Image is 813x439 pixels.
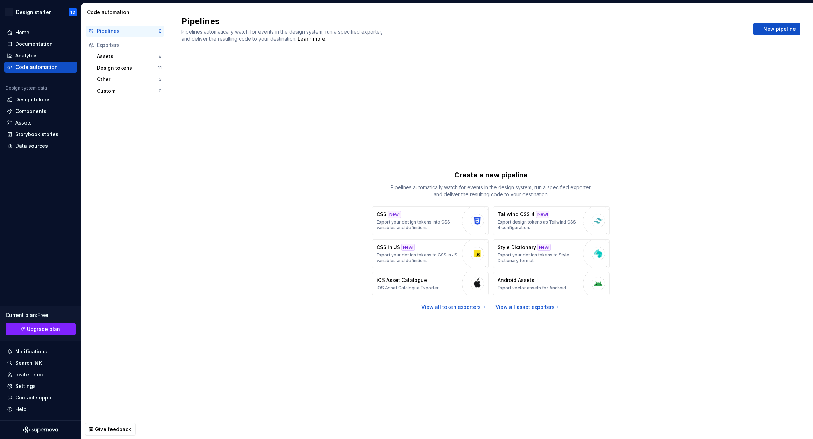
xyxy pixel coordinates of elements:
p: Android Assets [498,277,534,284]
a: Learn more [298,35,325,42]
button: Pipelines0 [86,26,164,37]
div: Help [15,406,27,413]
a: Upgrade plan [6,323,76,335]
svg: Supernova Logo [23,426,58,433]
div: Exporters [97,42,162,49]
p: Export vector assets for Android [498,285,566,291]
button: New pipeline [753,23,800,35]
span: Give feedback [95,426,131,433]
a: Components [4,106,77,117]
div: Search ⌘K [15,360,42,367]
p: Export your design tokens to Style Dictionary format. [498,252,579,263]
div: Home [15,29,29,36]
button: Other3 [94,74,164,85]
div: Current plan : Free [6,312,76,319]
button: iOS Asset CatalogueiOS Asset Catalogue Exporter [372,272,489,295]
div: Storybook stories [15,131,58,138]
div: 0 [159,28,162,34]
div: Documentation [15,41,53,48]
button: Tailwind CSS 4New!Export design tokens as Tailwind CSS 4 configuration. [493,206,610,235]
div: Other [97,76,159,83]
a: Assets [4,117,77,128]
button: Help [4,404,77,415]
a: Data sources [4,140,77,151]
div: Custom [97,87,159,94]
div: Notifications [15,348,47,355]
a: Analytics [4,50,77,61]
a: Home [4,27,77,38]
a: Design tokens [4,94,77,105]
a: View all token exporters [421,304,487,311]
div: Analytics [15,52,38,59]
div: Data sources [15,142,48,149]
p: Export design tokens as Tailwind CSS 4 configuration. [498,219,579,231]
div: New! [388,211,401,218]
div: 0 [159,88,162,94]
div: Assets [15,119,32,126]
p: Create a new pipeline [454,170,528,180]
a: Invite team [4,369,77,380]
p: Export your design tokens into CSS variables and definitions. [377,219,458,231]
a: Settings [4,381,77,392]
div: Invite team [15,371,43,378]
span: Upgrade plan [27,326,60,333]
p: Tailwind CSS 4 [498,211,535,218]
div: Code automation [87,9,166,16]
p: Style Dictionary [498,244,536,251]
div: 8 [159,54,162,59]
p: CSS [377,211,386,218]
button: Contact support [4,392,77,403]
div: Design system data [6,85,47,91]
div: New! [401,244,415,251]
div: T [5,8,13,16]
div: Design tokens [97,64,158,71]
div: Components [15,108,47,115]
p: Pipelines automatically watch for events in the design system, run a specified exporter, and deli... [386,184,596,198]
p: CSS in JS [377,244,400,251]
div: Design tokens [15,96,51,103]
h2: Pipelines [181,16,745,27]
div: Assets [97,53,159,60]
p: Export your design tokens to CSS in JS variables and definitions. [377,252,458,263]
div: 11 [158,65,162,71]
div: Design starter [16,9,51,16]
button: Android AssetsExport vector assets for Android [493,272,610,295]
div: New! [537,244,551,251]
a: Code automation [4,62,77,73]
button: Custom0 [94,85,164,97]
span: Pipelines automatically watch for events in the design system, run a specified exporter, and deli... [181,29,384,42]
button: CSSNew!Export your design tokens into CSS variables and definitions. [372,206,489,235]
a: Storybook stories [4,129,77,140]
button: Design tokens11 [94,62,164,73]
button: CSS in JSNew!Export your design tokens to CSS in JS variables and definitions. [372,239,489,268]
button: Style DictionaryNew!Export your design tokens to Style Dictionary format. [493,239,610,268]
button: Give feedback [85,423,136,436]
button: Notifications [4,346,77,357]
a: Documentation [4,38,77,50]
button: Search ⌘K [4,357,77,369]
span: . [297,36,326,42]
div: 3 [159,77,162,82]
button: Assets8 [94,51,164,62]
div: Contact support [15,394,55,401]
a: View all asset exporters [495,304,561,311]
span: New pipeline [763,26,796,33]
div: Pipelines [97,28,159,35]
div: TD [70,9,76,15]
div: Code automation [15,64,58,71]
button: TDesign starterTD [1,5,80,20]
div: New! [536,211,549,218]
div: Settings [15,383,36,390]
p: iOS Asset Catalogue [377,277,427,284]
p: iOS Asset Catalogue Exporter [377,285,439,291]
